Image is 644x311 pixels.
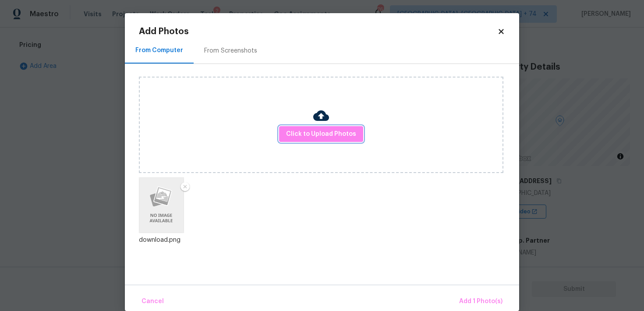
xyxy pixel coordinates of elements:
span: Add 1 Photo(s) [459,296,502,307]
span: Cancel [142,296,164,307]
div: From Screenshots [204,46,257,55]
span: Click to Upload Photos [286,129,356,140]
button: Click to Upload Photos [279,126,363,142]
button: Add 1 Photo(s) [456,292,506,311]
div: download.png [139,236,195,244]
h2: Add Photos [139,27,497,36]
img: Cloud Upload Icon [313,108,329,124]
button: Cancel [138,292,167,311]
div: From Computer [135,46,183,55]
